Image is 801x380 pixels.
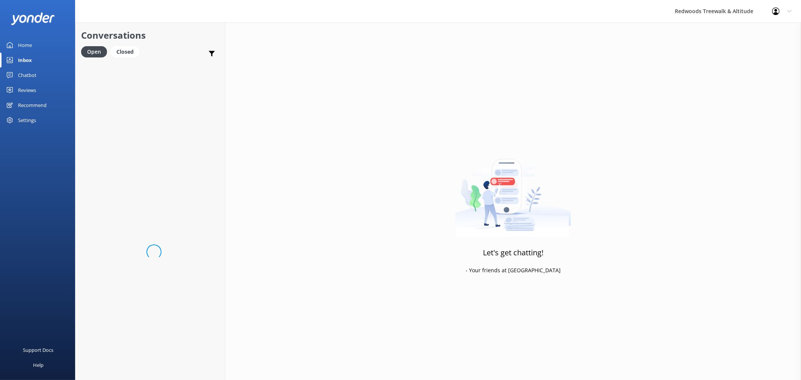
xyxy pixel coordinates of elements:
[483,247,543,259] h3: Let's get chatting!
[111,47,143,56] a: Closed
[18,68,36,83] div: Chatbot
[81,28,219,42] h2: Conversations
[11,12,54,25] img: yonder-white-logo.png
[33,357,44,372] div: Help
[81,46,107,57] div: Open
[111,46,139,57] div: Closed
[18,53,32,68] div: Inbox
[23,342,54,357] div: Support Docs
[81,47,111,56] a: Open
[18,83,36,98] div: Reviews
[466,266,561,274] p: - Your friends at [GEOGRAPHIC_DATA]
[455,143,571,237] img: artwork of a man stealing a conversation from at giant smartphone
[18,113,36,128] div: Settings
[18,38,32,53] div: Home
[18,98,47,113] div: Recommend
